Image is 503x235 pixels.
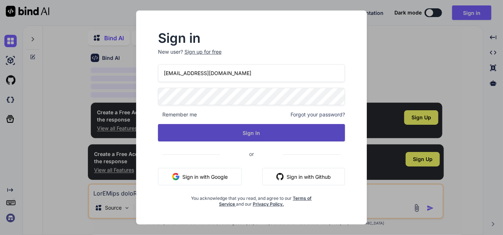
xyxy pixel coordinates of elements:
img: github [276,173,284,180]
button: Sign In [158,124,345,141]
button: Sign in with Github [262,168,345,185]
a: Terms of Service [219,195,312,207]
button: Sign in with Google [158,168,242,185]
p: New user? [158,48,345,64]
img: google [172,173,179,180]
span: Remember me [158,111,197,118]
span: Forgot your password? [291,111,345,118]
div: You acknowledge that you read, and agree to our and our [189,191,314,207]
a: Privacy Policy. [253,201,284,207]
input: Login or Email [158,64,345,82]
span: or [220,145,283,163]
div: Sign up for free [184,48,222,55]
h2: Sign in [158,32,345,44]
